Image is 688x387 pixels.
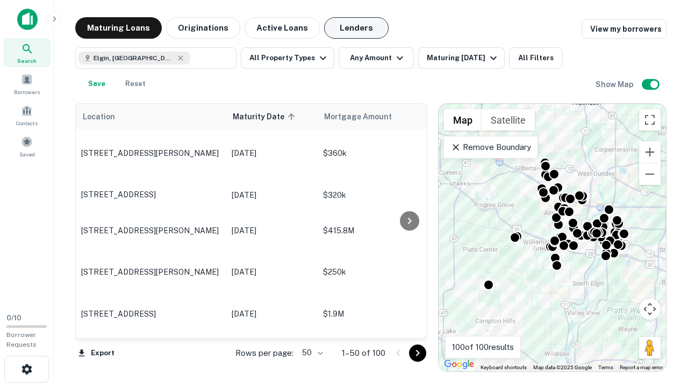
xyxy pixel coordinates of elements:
[232,266,312,278] p: [DATE]
[582,19,666,39] a: View my borrowers
[324,17,389,39] button: Lenders
[17,56,37,65] span: Search
[81,267,221,277] p: [STREET_ADDRESS][PERSON_NAME]
[418,47,505,69] button: Maturing [DATE]
[439,104,666,371] div: 0 0
[235,347,293,360] p: Rows per page:
[245,17,320,39] button: Active Loans
[81,226,221,235] p: [STREET_ADDRESS][PERSON_NAME]
[232,189,312,201] p: [DATE]
[81,148,221,158] p: [STREET_ADDRESS][PERSON_NAME]
[3,38,51,67] a: Search
[17,9,38,30] img: capitalize-icon.png
[482,109,535,131] button: Show satellite imagery
[6,314,21,322] span: 0 / 10
[323,189,431,201] p: $320k
[75,345,117,361] button: Export
[94,53,174,63] span: Elgin, [GEOGRAPHIC_DATA], [GEOGRAPHIC_DATA]
[318,104,436,130] th: Mortgage Amount
[444,109,482,131] button: Show street map
[323,147,431,159] p: $360k
[339,47,414,69] button: Any Amount
[342,347,385,360] p: 1–50 of 100
[82,110,115,123] span: Location
[298,345,325,361] div: 50
[639,298,661,320] button: Map camera controls
[75,17,162,39] button: Maturing Loans
[634,301,688,353] iframe: Chat Widget
[323,225,431,236] p: $415.8M
[323,308,431,320] p: $1.9M
[81,309,221,319] p: [STREET_ADDRESS]
[166,17,240,39] button: Originations
[233,110,298,123] span: Maturity Date
[427,52,500,64] div: Maturing [DATE]
[118,73,153,95] button: Reset
[232,147,312,159] p: [DATE]
[232,308,312,320] p: [DATE]
[81,190,221,199] p: [STREET_ADDRESS]
[639,109,661,131] button: Toggle fullscreen view
[441,357,477,371] a: Open this area in Google Maps (opens a new window)
[3,132,51,161] a: Saved
[76,104,226,130] th: Location
[639,163,661,185] button: Zoom out
[324,110,406,123] span: Mortgage Amount
[323,266,431,278] p: $250k
[3,69,51,98] a: Borrowers
[452,341,514,354] p: 100 of 100 results
[639,141,661,163] button: Zoom in
[509,47,563,69] button: All Filters
[241,47,334,69] button: All Property Types
[226,104,318,130] th: Maturity Date
[596,78,635,90] h6: Show Map
[16,119,38,127] span: Contacts
[620,364,663,370] a: Report a map error
[598,364,613,370] a: Terms
[6,331,37,348] span: Borrower Requests
[80,73,114,95] button: Save your search to get updates of matches that match your search criteria.
[232,225,312,236] p: [DATE]
[3,101,51,130] a: Contacts
[14,88,40,96] span: Borrowers
[533,364,592,370] span: Map data ©2025 Google
[450,141,531,154] p: Remove Boundary
[481,364,527,371] button: Keyboard shortcuts
[441,357,477,371] img: Google
[409,345,426,362] button: Go to next page
[19,150,35,159] span: Saved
